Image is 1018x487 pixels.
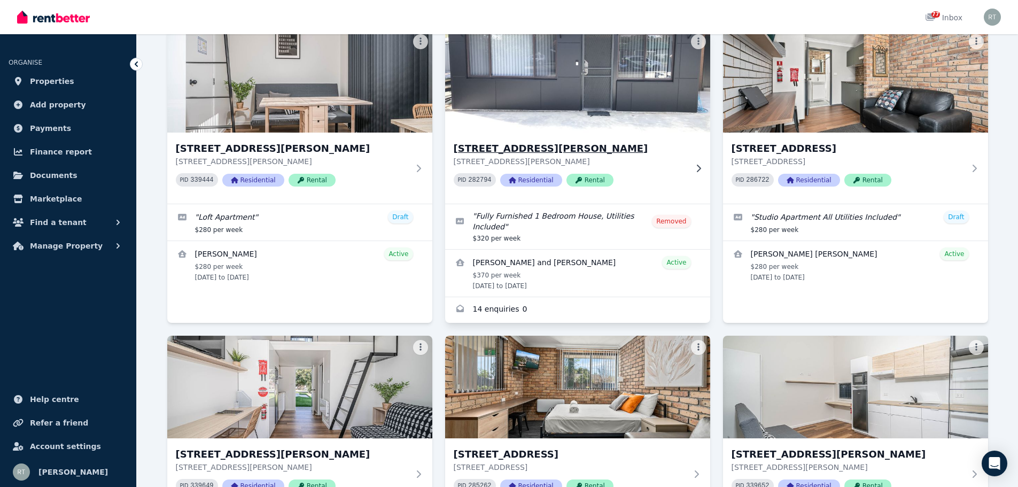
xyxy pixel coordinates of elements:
[723,30,988,204] a: 8/4 Salmon Avenue, Armidale[STREET_ADDRESS][STREET_ADDRESS]PID 286722ResidentialRental
[289,174,336,187] span: Rental
[9,59,42,66] span: ORGANISE
[30,239,103,252] span: Manage Property
[167,30,432,204] a: 7/7 Helen Avenue, Armidale[STREET_ADDRESS][PERSON_NAME][STREET_ADDRESS][PERSON_NAME]PID 339444Res...
[167,204,432,241] a: Edit listing: Loft Apartment
[167,30,432,133] img: 7/7 Helen Avenue, Armidale
[468,176,491,184] code: 282794
[454,141,687,156] h3: [STREET_ADDRESS][PERSON_NAME]
[9,71,128,92] a: Properties
[445,204,710,249] a: Edit listing: Fully Furnished 1 Bedroom House, Utilities Included
[30,75,74,88] span: Properties
[167,336,432,438] img: 8/7 Helen Avenue, Armidale
[190,176,213,184] code: 339444
[723,204,988,241] a: Edit listing: Studio Apartment All Utilities Included
[30,169,77,182] span: Documents
[9,188,128,210] a: Marketplace
[445,250,710,297] a: View details for Elden kluin and Lucy wyber-Hughes
[9,389,128,410] a: Help centre
[732,462,965,473] p: [STREET_ADDRESS][PERSON_NAME]
[736,177,744,183] small: PID
[30,440,101,453] span: Account settings
[454,462,687,473] p: [STREET_ADDRESS]
[9,94,128,115] a: Add property
[778,174,840,187] span: Residential
[9,141,128,163] a: Finance report
[969,34,984,49] button: More options
[438,27,717,135] img: 7A Helen Avenue, Armidale
[732,141,965,156] h3: [STREET_ADDRESS]
[691,340,706,355] button: More options
[931,11,940,18] span: 77
[17,9,90,25] img: RentBetter
[746,176,769,184] code: 286722
[30,192,82,205] span: Marketplace
[500,174,562,187] span: Residential
[9,165,128,186] a: Documents
[30,393,79,406] span: Help centre
[9,212,128,233] button: Find a tenant
[167,241,432,288] a: View details for Francis Aiesha Domingo
[454,156,687,167] p: [STREET_ADDRESS][PERSON_NAME]
[445,297,710,323] a: Enquiries for 7A Helen Avenue, Armidale
[982,451,1007,476] div: Open Intercom Messenger
[30,122,71,135] span: Payments
[413,340,428,355] button: More options
[844,174,891,187] span: Rental
[723,336,988,438] img: 9/7 Helen Avenue, Armidale
[9,118,128,139] a: Payments
[9,436,128,457] a: Account settings
[30,98,86,111] span: Add property
[454,447,687,462] h3: [STREET_ADDRESS]
[732,447,965,462] h3: [STREET_ADDRESS][PERSON_NAME]
[925,12,962,23] div: Inbox
[176,141,409,156] h3: [STREET_ADDRESS][PERSON_NAME]
[566,174,613,187] span: Rental
[30,145,92,158] span: Finance report
[9,235,128,257] button: Manage Property
[458,177,467,183] small: PID
[984,9,1001,26] img: Rodney Tabone
[413,34,428,49] button: More options
[723,30,988,133] img: 8/4 Salmon Avenue, Armidale
[445,30,710,204] a: 7A Helen Avenue, Armidale[STREET_ADDRESS][PERSON_NAME][STREET_ADDRESS][PERSON_NAME]PID 282794Resi...
[30,216,87,229] span: Find a tenant
[222,174,284,187] span: Residential
[445,336,710,438] img: 9/4 Salmon Avenue, Armidale
[176,462,409,473] p: [STREET_ADDRESS][PERSON_NAME]
[969,340,984,355] button: More options
[723,241,988,288] a: View details for Gabriel Michael Hugo
[691,34,706,49] button: More options
[176,156,409,167] p: [STREET_ADDRESS][PERSON_NAME]
[180,177,189,183] small: PID
[176,447,409,462] h3: [STREET_ADDRESS][PERSON_NAME]
[38,466,108,478] span: [PERSON_NAME]
[9,412,128,434] a: Refer a friend
[732,156,965,167] p: [STREET_ADDRESS]
[13,463,30,481] img: Rodney Tabone
[30,416,88,429] span: Refer a friend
